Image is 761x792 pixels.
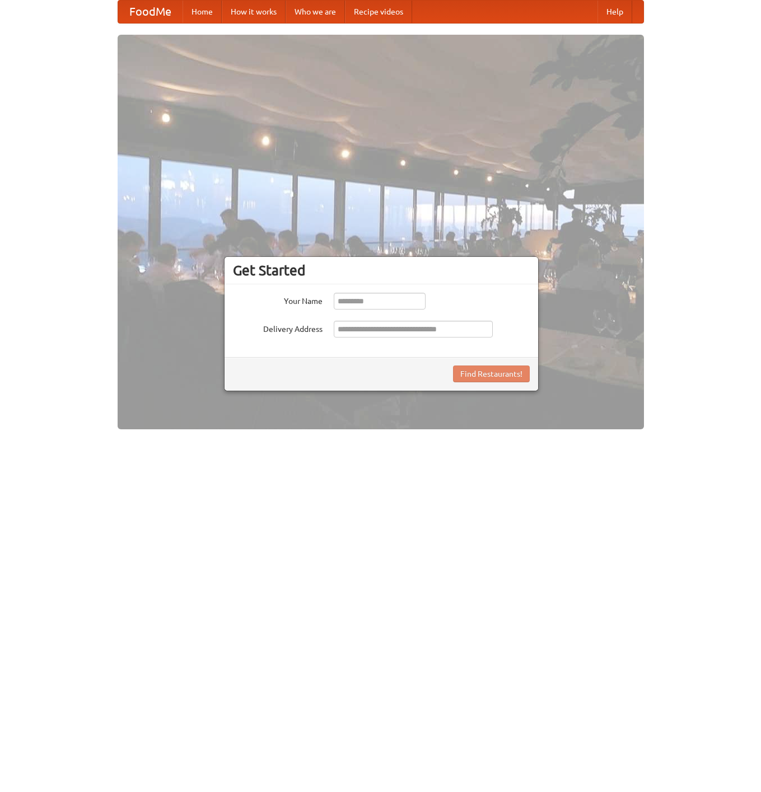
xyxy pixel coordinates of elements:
[222,1,286,23] a: How it works
[597,1,632,23] a: Help
[233,262,530,279] h3: Get Started
[118,1,183,23] a: FoodMe
[345,1,412,23] a: Recipe videos
[183,1,222,23] a: Home
[233,321,323,335] label: Delivery Address
[286,1,345,23] a: Who we are
[233,293,323,307] label: Your Name
[453,365,530,382] button: Find Restaurants!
